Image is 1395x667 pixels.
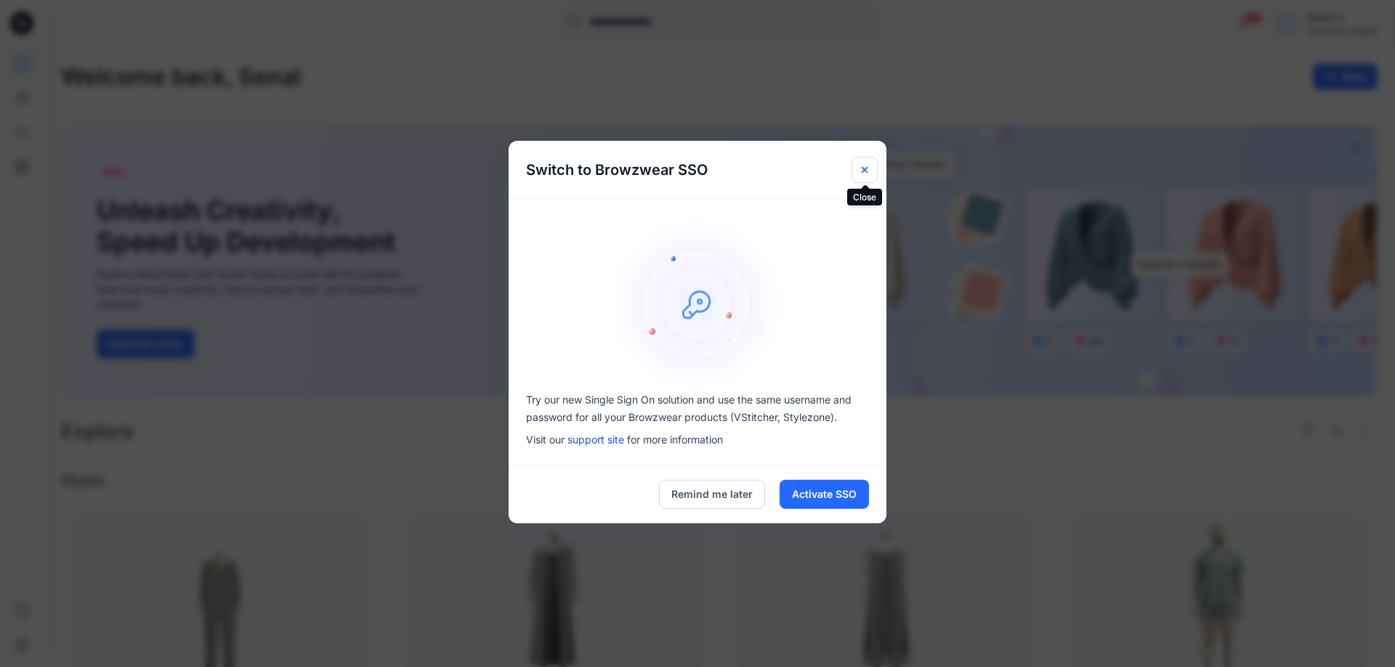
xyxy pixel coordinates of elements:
h5: Switch to Browzwear SSO [509,141,725,199]
img: onboarding-sz2.1ef2cb9c.svg [610,217,785,391]
p: Visit our for more information [526,432,869,447]
button: Close [852,157,878,183]
p: Try our new Single Sign On solution and use the same username and password for all your Browzwear... [526,391,869,426]
button: Remind me later [659,480,765,509]
a: support site [567,433,624,446]
button: Activate SSO [780,480,869,509]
